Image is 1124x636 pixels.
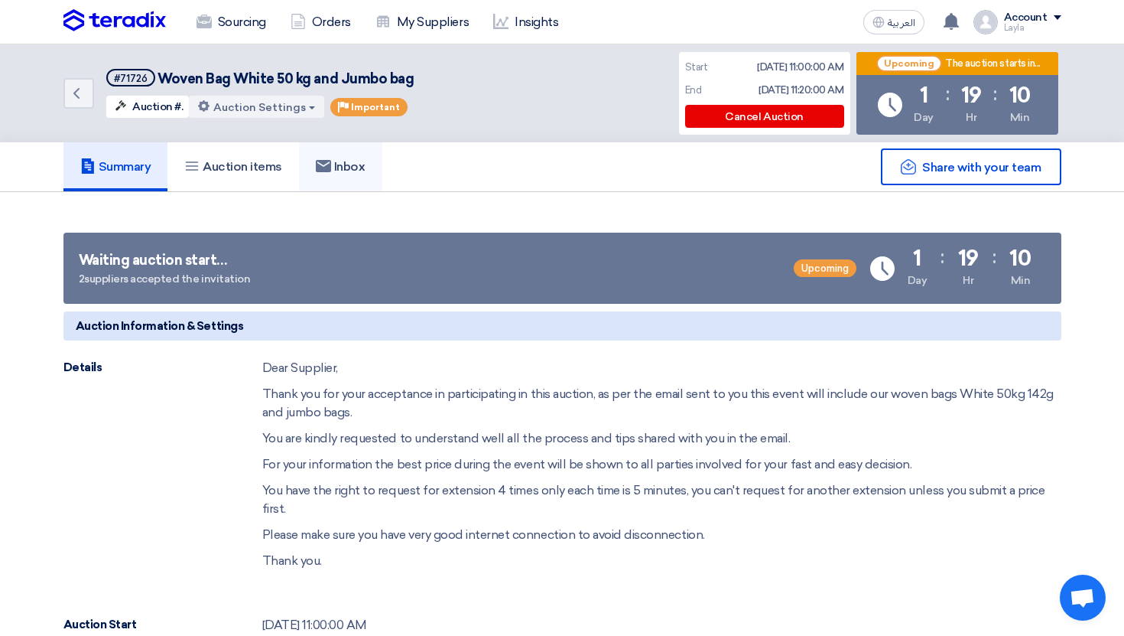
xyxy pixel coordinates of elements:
div: 1 [920,85,928,106]
span: Share with your team [922,160,1041,174]
div: 2 [79,271,251,287]
span: Upcoming [876,55,942,72]
div: Start [685,60,708,75]
a: Inbox [299,142,382,191]
div: The auction starts in... [945,57,1040,70]
div: Min [1011,272,1031,289]
div: 10 [1009,248,1031,269]
p: For your information the best price during the event will be shown to all parties involved for yo... [262,455,1061,474]
button: Auction Settings [189,96,324,118]
h5: Auction Information & Settings [63,311,1061,341]
img: Teradix logo [63,9,166,32]
a: Summary [63,142,168,191]
div: Account [1004,11,1048,24]
div: Layla [1004,24,1061,32]
p: Thank you for your acceptance in participating in this auction, as per the email sent to you this... [262,385,1061,422]
button: العربية [863,10,924,34]
a: Insights [481,5,570,39]
div: Day [914,109,934,126]
span: suppliers accepted the invitation [84,272,250,285]
p: Please make sure you have very good internet connection to avoid disconnection. [262,526,1061,544]
p: You have the right to request for extension 4 times only each time is 5 minutes, you can't reques... [262,481,1061,518]
a: Auction items [167,142,299,191]
div: 10 [1009,85,1031,106]
h5: Summary [80,159,151,174]
a: My Suppliers [363,5,481,39]
div: : [946,80,950,108]
div: 1 [913,248,921,269]
span: العربية [888,18,915,28]
div: Waiting auction start… [79,250,251,271]
a: Orders [278,5,363,39]
div: Day [908,272,927,289]
span: Woven Bag White 50 kg and Jumbo bag [158,70,414,87]
div: 19 [958,248,979,269]
div: 19 [961,85,982,106]
p: Dear Supplier, [262,359,1061,377]
h5: Inbox [316,159,365,174]
img: profile_test.png [973,10,998,34]
span: Important [351,102,400,113]
h5: Auction items [184,159,282,174]
div: End [685,83,702,98]
span: Upcoming [794,259,856,277]
div: Details [63,359,262,377]
div: Open chat [1060,575,1106,621]
h5: Woven Bag White 50 kg and Jumbo bag [106,69,414,88]
a: Sourcing [184,5,278,39]
p: You are kindly requested to understand well all the process and tips shared with you in the email. [262,429,1061,448]
div: [DATE] 11:00:00 AM [262,616,367,634]
span: Auction [132,100,173,113]
div: #71726 [114,73,148,83]
p: Thank you. [262,552,1061,570]
div: [DATE] 11:00:00 AM [757,60,843,75]
div: Auction Start [63,616,262,634]
div: : [992,243,996,271]
div: [DATE] 11:20:00 AM [759,83,843,98]
span: #. [174,100,183,113]
div: Hr [966,109,976,126]
div: Cancel Auction [685,105,844,128]
div: : [940,243,944,271]
div: Hr [963,272,973,289]
div: : [993,80,997,108]
div: Min [1010,109,1030,126]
